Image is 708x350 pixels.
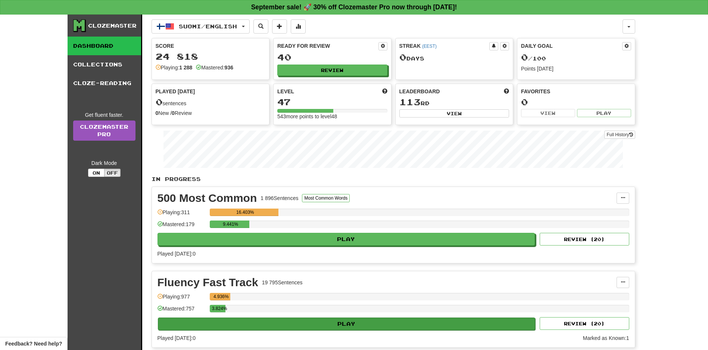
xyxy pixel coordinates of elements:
[399,42,490,50] div: Streak
[521,97,631,107] div: 0
[277,53,387,62] div: 40
[504,88,509,95] span: This week in points, UTC
[399,109,509,118] button: View
[5,340,62,347] span: Open feedback widget
[156,88,195,95] span: Played [DATE]
[212,305,226,312] div: 3.824%
[68,55,141,74] a: Collections
[156,52,266,61] div: 24 818
[253,19,268,34] button: Search sentences
[157,233,535,246] button: Play
[172,110,175,116] strong: 0
[156,64,193,71] div: Playing:
[277,65,387,76] button: Review
[88,22,137,29] div: Clozemaster
[73,159,135,167] div: Dark Mode
[521,52,528,62] span: 0
[212,209,278,216] div: 16.403%
[399,97,509,107] div: rd
[179,65,192,71] strong: 1 288
[152,19,250,34] button: Suomi/English
[540,317,629,330] button: Review (20)
[399,97,421,107] span: 113
[604,131,635,139] button: Full History
[88,169,105,177] button: On
[156,97,163,107] span: 0
[225,65,233,71] strong: 936
[179,23,237,29] span: Suomi / English
[156,110,159,116] strong: 0
[157,305,206,317] div: Mastered: 757
[68,74,141,93] a: Cloze-Reading
[277,97,387,107] div: 47
[157,209,206,221] div: Playing: 311
[422,44,437,49] a: (EEST)
[277,42,378,50] div: Ready for Review
[251,3,457,11] strong: September sale! 🚀 30% off Clozemaster Pro now through [DATE]!
[73,121,135,141] a: ClozemasterPro
[156,42,266,50] div: Score
[521,88,631,95] div: Favorites
[399,53,509,62] div: Day s
[521,109,575,117] button: View
[272,19,287,34] button: Add sentence to collection
[521,65,631,72] div: Points [DATE]
[156,97,266,107] div: sentences
[521,55,546,62] span: / 100
[261,194,298,202] div: 1 896 Sentences
[156,109,266,117] div: New / Review
[277,113,387,120] div: 543 more points to level 48
[399,88,440,95] span: Leaderboard
[583,334,629,342] div: Marked as Known: 1
[540,233,629,246] button: Review (20)
[382,88,387,95] span: Score more points to level up
[302,194,350,202] button: Most Common Words
[104,169,121,177] button: Off
[521,42,622,50] div: Daily Goal
[73,111,135,119] div: Get fluent faster.
[68,37,141,55] a: Dashboard
[399,52,406,62] span: 0
[157,193,257,204] div: 500 Most Common
[277,88,294,95] span: Level
[157,293,206,305] div: Playing: 977
[577,109,631,117] button: Play
[157,251,196,257] span: Played [DATE]: 0
[152,175,635,183] p: In Progress
[157,221,206,233] div: Mastered: 179
[212,293,230,300] div: 4.936%
[157,277,258,288] div: Fluency Fast Track
[157,335,196,341] span: Played [DATE]: 0
[158,318,536,330] button: Play
[212,221,249,228] div: 9.441%
[291,19,306,34] button: More stats
[262,279,303,286] div: 19 795 Sentences
[196,64,233,71] div: Mastered:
